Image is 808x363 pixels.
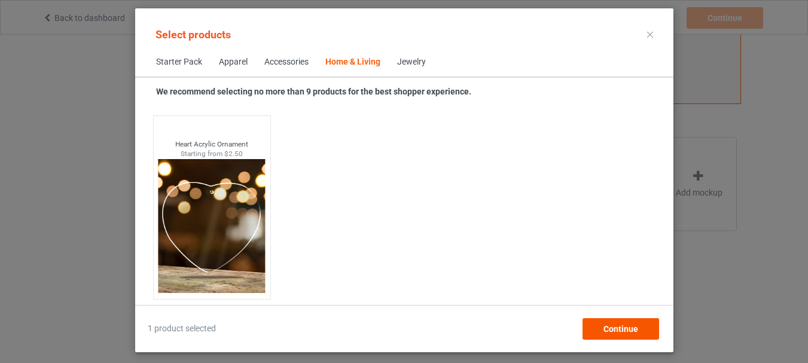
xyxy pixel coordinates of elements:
[158,159,265,293] img: heart-thumbnail.png
[153,149,270,159] div: Starting from
[148,48,211,77] span: Starter Pack
[397,56,426,68] div: Jewelry
[219,56,248,68] div: Apparel
[148,323,216,335] span: 1 product selected
[603,324,638,334] span: Continue
[153,139,270,150] div: Heart Acrylic Ornament
[582,318,658,340] div: Continue
[325,56,380,68] div: Home & Living
[264,56,309,68] div: Accessories
[155,28,231,41] span: Select products
[156,87,471,96] strong: We recommend selecting no more than 9 products for the best shopper experience.
[224,150,243,158] span: $2.50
